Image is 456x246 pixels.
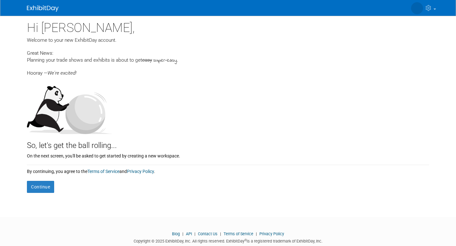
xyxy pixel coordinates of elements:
[172,231,180,236] a: Blog
[27,37,429,44] div: Welcome to your new ExhibitDay account.
[27,165,429,175] div: By continuing, you agree to the and .
[153,57,177,64] span: super-easy
[218,231,223,236] span: |
[142,57,152,63] span: easy
[127,169,154,174] a: Privacy Policy
[181,231,185,236] span: |
[27,181,54,193] button: Continue
[27,151,429,159] div: On the next screen, you'll be asked to get started by creating a new workspace.
[27,16,429,37] div: Hi [PERSON_NAME],
[87,169,119,174] a: Terms of Service
[198,231,218,236] a: Contact Us
[224,231,253,236] a: Terms of Service
[259,231,284,236] a: Privacy Policy
[254,231,258,236] span: |
[27,49,429,57] div: Great News:
[27,134,429,151] div: So, let's get the ball rolling...
[244,238,247,242] sup: ®
[411,2,423,14] img: Danielle Melfe
[193,231,197,236] span: |
[27,5,59,12] img: ExhibitDay
[186,231,192,236] a: API
[47,70,76,76] span: We're excited!
[27,57,429,64] div: Planning your trade shows and exhibits is about to get .
[27,64,429,77] div: Hooray —
[27,80,112,134] img: Let's get the ball rolling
